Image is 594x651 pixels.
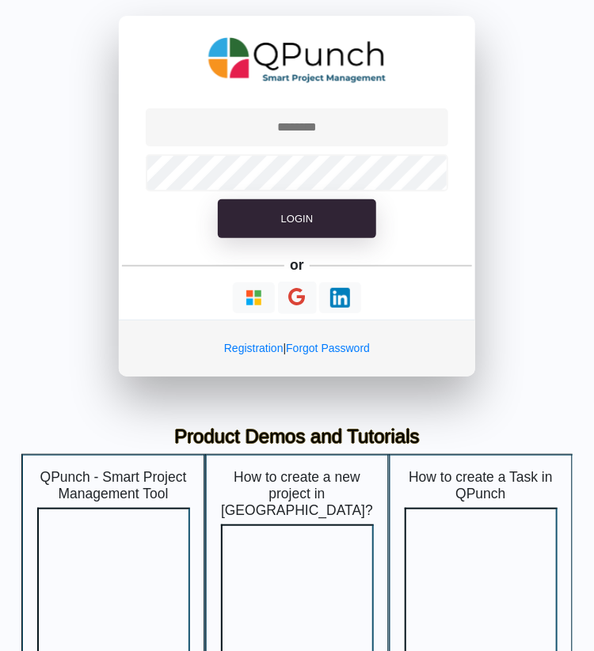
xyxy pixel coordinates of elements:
[278,282,317,314] button: Continue With Google
[224,342,284,354] a: Registration
[244,288,264,308] img: Loading...
[319,282,361,313] button: Continue With LinkedIn
[218,199,376,239] button: Login
[405,469,558,502] h5: How to create a Task in QPunch
[221,469,374,519] h5: How to create a new project in [GEOGRAPHIC_DATA]?
[287,254,307,276] h5: or
[33,426,561,449] h3: Product Demos and Tutorials
[233,282,275,313] button: Continue With Microsoft Azure
[37,469,190,502] h5: QPunch - Smart Project Management Tool
[208,32,386,89] img: QPunch
[286,342,370,354] a: Forgot Password
[330,288,350,308] img: Loading...
[119,320,475,377] div: |
[281,213,313,225] span: Login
